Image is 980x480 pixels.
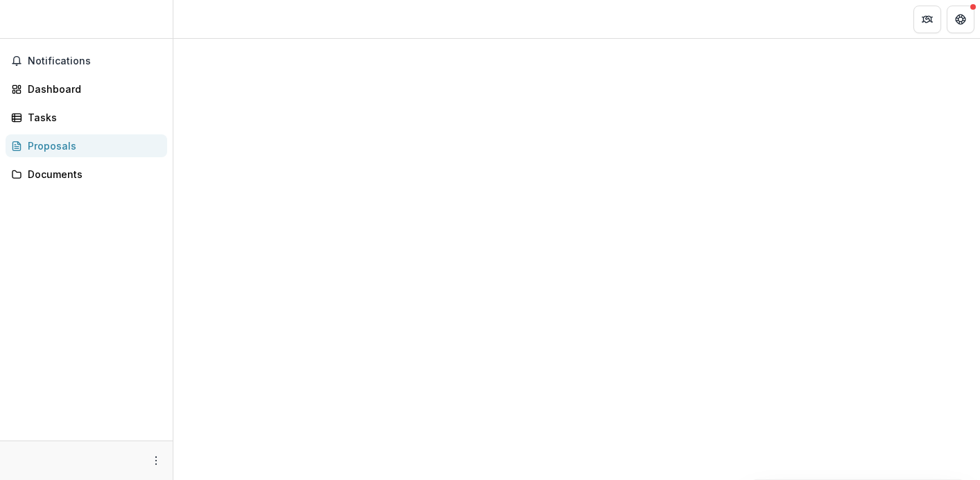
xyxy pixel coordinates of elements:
[28,139,156,153] div: Proposals
[6,78,167,100] a: Dashboard
[28,82,156,96] div: Dashboard
[6,106,167,129] a: Tasks
[28,110,156,125] div: Tasks
[28,167,156,181] div: Documents
[913,6,941,33] button: Partners
[6,134,167,157] a: Proposals
[947,6,974,33] button: Get Help
[148,452,164,469] button: More
[28,55,162,67] span: Notifications
[6,50,167,72] button: Notifications
[6,163,167,186] a: Documents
